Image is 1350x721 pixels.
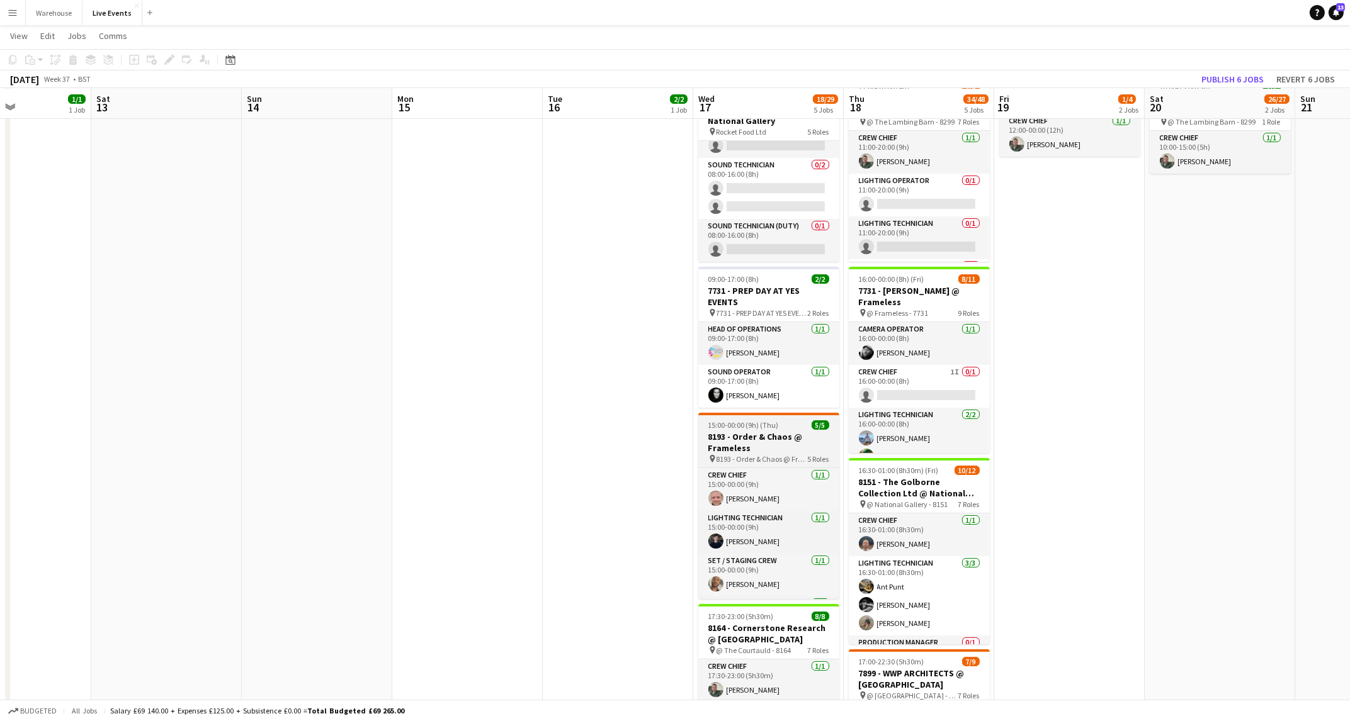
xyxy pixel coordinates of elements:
span: 17 [696,100,715,115]
app-card-role: Sound Technician0/208:00-16:00 (8h) [698,158,839,219]
h3: 7731 - PREP DAY AT YES EVENTS [698,285,839,308]
span: 15 [395,100,414,115]
div: Salary £69 140.00 + Expenses £125.00 + Subsistence £0.00 = [110,706,404,715]
app-card-role: Crew Chief1/110:00-15:00 (5h)[PERSON_NAME] [1150,131,1291,174]
span: 2 Roles [808,308,829,318]
h3: 7899 - WWP ARCHITECTS @ [GEOGRAPHIC_DATA] [849,668,990,690]
app-job-card: 10:00-15:00 (5h)1/18299 - Fait Accompli ([GEOGRAPHIC_DATA]) Ltd @ [GEOGRAPHIC_DATA] @ The Lambing... [1150,75,1291,174]
h3: 8193 - Order & Chaos @ Frameless [698,431,839,454]
span: 7 Roles [958,691,980,700]
span: 16:30-01:00 (8h30m) (Fri) [859,466,939,475]
div: 09:00-17:00 (8h)2/27731 - PREP DAY AT YES EVENTS 7731 - PREP DAY AT YES EVENTS2 RolesHead of Oper... [698,267,839,408]
span: 13 [1336,3,1345,11]
app-card-role: Crew Chief1/112:00-00:00 (12h)[PERSON_NAME] [999,114,1140,157]
span: 21 [1298,100,1315,115]
app-card-role: Head of Operations1/109:00-17:00 (8h)[PERSON_NAME] [698,322,839,365]
button: Budgeted [6,704,59,718]
span: 9 Roles [958,308,980,318]
span: Sun [1300,93,1315,104]
h3: 8151 - The Golborne Collection Ltd @ National Gallery [849,476,990,499]
span: Sat [1150,93,1164,104]
app-card-role: Lighting Technician1/115:00-00:00 (9h)[PERSON_NAME] [698,511,839,554]
span: 7/9 [962,657,980,666]
button: Publish 6 jobs [1196,71,1269,87]
app-card-role: Crew Chief1/111:00-20:00 (9h)[PERSON_NAME] [849,131,990,174]
button: Revert 6 jobs [1271,71,1340,87]
span: Wed [698,93,715,104]
span: Comms [99,30,127,42]
h3: 8164 - Cornerstone Research @ [GEOGRAPHIC_DATA] [698,622,839,645]
span: Total Budgeted £69 265.00 [307,706,404,715]
span: @ The Lambing Barn - 8299 [867,117,955,126]
span: 17:30-23:00 (5h30m) [708,612,774,621]
span: 15:00-00:00 (9h) (Thu) [708,420,779,430]
app-card-role: Camera Operator1/116:00-00:00 (8h)[PERSON_NAME] [849,322,990,365]
span: 34/48 [963,94,989,104]
span: 13 [94,100,110,115]
span: @ The Courtauld - 8164 [717,646,791,655]
span: @ National Gallery - 8151 [867,500,948,509]
span: Week 37 [42,74,73,84]
app-card-role: Sound Operator1/109:00-17:00 (8h)[PERSON_NAME] [698,365,839,408]
span: 7 Roles [958,500,980,509]
span: Tue [548,93,562,104]
span: Budgeted [20,707,57,715]
app-card-role: Production Manager0/1 [849,635,990,678]
a: Comms [94,28,132,44]
app-job-card: 16:30-01:00 (8h30m) (Fri)10/128151 - The Golborne Collection Ltd @ National Gallery @ National Ga... [849,458,990,644]
span: 2/2 [670,94,688,104]
span: 7 Roles [958,117,980,126]
button: Live Events [82,1,142,25]
app-card-role: Lighting Operator0/111:00-20:00 (9h) [849,174,990,216]
span: 16:00-00:00 (8h) (Fri) [859,274,924,284]
app-card-role: Sound Technician (Duty)1/1 [698,596,839,639]
app-card-role: Sound Technician (Duty)0/108:00-16:00 (8h) [698,219,839,262]
div: 1 Job [69,105,85,115]
app-card-role: Crew Chief1/115:00-00:00 (9h)[PERSON_NAME] [698,468,839,511]
span: 1/1 [68,94,86,104]
span: Rocket Food Ltd [717,127,767,137]
span: @ The Lambing Barn - 8299 [1168,117,1256,126]
span: Edit [40,30,55,42]
span: 7 Roles [808,646,829,655]
div: 5 Jobs [964,105,988,115]
span: 7731 - PREP DAY AT YES EVENTS [717,308,808,318]
div: 5 Jobs [814,105,837,115]
span: 5/5 [812,420,829,430]
app-job-card: Draft08:00-16:00 (8h)0/97902 - Rocket Food Ltd @ National Gallery Rocket Food Ltd5 Roles Project ... [698,75,839,262]
div: BST [78,74,91,84]
a: Edit [35,28,60,44]
div: 2 Jobs [1119,105,1138,115]
span: 16 [546,100,562,115]
app-card-role: Crew Chief1/116:30-01:00 (8h30m)[PERSON_NAME] [849,513,990,556]
div: 16:00-00:00 (8h) (Fri)8/117731 - [PERSON_NAME] @ Frameless @ Frameless - 77319 RolesCamera Operat... [849,267,990,453]
span: 5 Roles [808,127,829,137]
app-card-role: Crew Chief1/117:30-23:00 (5h30m)[PERSON_NAME] [698,659,839,702]
span: 19 [997,100,1009,115]
span: 17:00-22:30 (5h30m) [859,657,924,666]
span: Thu [849,93,865,104]
app-card-role: Set / Staging Crew0/1 [849,259,990,302]
a: View [5,28,33,44]
div: 2 Jobs [1265,105,1289,115]
span: Sun [247,93,262,104]
span: 5 Roles [808,454,829,464]
span: All jobs [69,706,99,715]
span: 8193 - Order & Chaos @ Frameless [717,454,808,464]
span: 20 [1148,100,1164,115]
h3: 7731 - [PERSON_NAME] @ Frameless [849,285,990,308]
app-card-role: Lighting Technician0/111:00-20:00 (9h) [849,216,990,259]
a: 13 [1329,5,1344,20]
span: 18/29 [813,94,838,104]
div: 11:00-20:00 (9h)3/88299 - Fait Accompli ([GEOGRAPHIC_DATA]) Ltd @ [GEOGRAPHIC_DATA] @ The Lambing... [849,75,990,262]
span: 1/4 [1118,94,1136,104]
span: 1 Role [1262,117,1281,126]
span: 2/2 [812,274,829,284]
app-job-card: 15:00-00:00 (9h) (Thu)5/58193 - Order & Chaos @ Frameless 8193 - Order & Chaos @ Frameless5 Roles... [698,413,839,599]
span: Sat [96,93,110,104]
div: [DATE] [10,73,39,86]
app-card-role: Crew Chief1I0/116:00-00:00 (8h) [849,365,990,408]
span: @ Frameless - 7731 [867,308,929,318]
